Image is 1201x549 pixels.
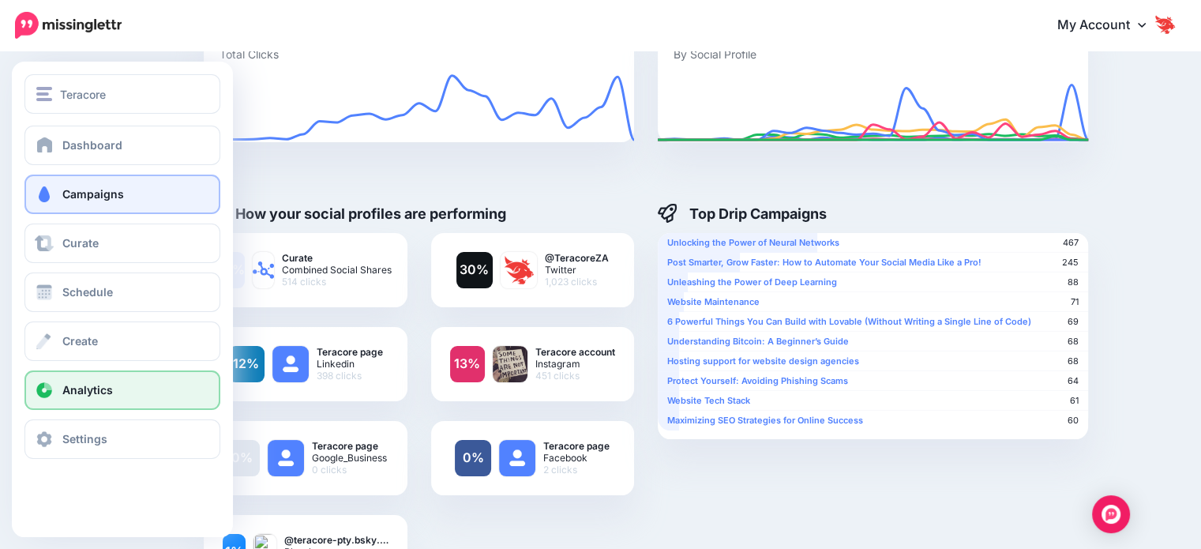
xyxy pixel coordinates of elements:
a: 0% [455,440,491,476]
b: Hosting support for website design agencies [667,355,859,367]
span: Combined Social Shares [282,264,392,276]
span: Teracore [60,85,106,103]
a: 13% [450,346,485,382]
span: Twitter [545,264,609,276]
b: Unleashing the Power of Deep Learning [667,276,837,288]
img: menu.png [36,87,52,101]
span: Schedule [62,285,113,299]
a: Settings [24,419,220,459]
span: 2 clicks [543,464,610,476]
b: Teracore account [535,346,615,358]
b: Website Maintenance [667,296,760,307]
span: 451 clicks [535,370,615,382]
span: 60 [1068,415,1079,427]
b: Post Smarter, Grow Faster: How to Automate Your Social Media Like a Pro! [667,257,981,268]
span: Linkedin [317,358,383,370]
a: Analytics [24,370,220,410]
span: 514 clicks [282,276,392,288]
a: Curate [24,224,220,263]
span: 1,023 clicks [545,276,609,288]
a: Schedule [24,273,220,312]
a: Create [24,322,220,361]
span: Curate [62,236,99,250]
a: Campaigns [24,175,220,214]
a: My Account [1041,6,1177,45]
span: 0 clicks [312,464,387,476]
b: @TeracoreZA [545,252,609,264]
img: Missinglettr [15,12,122,39]
b: Protect Yourself: Avoiding Phishing Scams [667,375,848,386]
span: Analytics [62,383,113,397]
text: Total Clicks [220,47,279,60]
h4: Top Drip Campaigns [658,204,827,223]
span: Facebook [543,452,610,464]
span: 71 [1071,296,1079,308]
span: Instagram [535,358,615,370]
b: Unlocking the Power of Neural Networks [667,237,839,248]
b: Teracore page [312,440,387,452]
a: 12% [228,346,265,382]
span: 88 [1068,276,1079,288]
img: user_default_image.png [272,346,309,382]
b: @teracore-pty.bsky.… [284,534,388,546]
b: Curate [282,252,392,264]
a: 0% [223,440,260,476]
span: 245 [1062,257,1079,269]
b: Website Tech Stack [667,395,750,406]
text: By Social Profile [674,47,756,60]
span: 68 [1068,355,1079,367]
img: user_default_image.png [268,440,304,476]
span: 61 [1070,395,1079,407]
img: I-HudfTB-88570.jpg [501,252,537,288]
span: Settings [62,432,107,446]
a: 30% [456,252,493,288]
img: user_default_image.png [499,440,535,476]
span: Create [62,334,98,348]
div: Open Intercom Messenger [1092,495,1130,533]
b: Understanding Bitcoin: A Beginner’s Guide [667,336,849,347]
b: Maximizing SEO Strategies for Online Success [667,415,863,426]
h4: How your social profiles are performing [204,204,506,223]
span: 64 [1068,375,1079,387]
span: 467 [1063,237,1079,249]
span: Google_Business [312,452,387,464]
img: .png-82458 [493,346,527,382]
span: 398 clicks [317,370,383,382]
span: 69 [1068,316,1079,328]
span: Dashboard [62,138,122,152]
a: Dashboard [24,126,220,165]
button: Teracore [24,74,220,114]
span: Campaigns [62,187,124,201]
span: 68 [1068,336,1079,348]
b: Teracore page [317,346,383,358]
b: Teracore page [543,440,610,452]
b: 6 Powerful Things You Can Build with Lovable (Without Writing a Single Line of Code) [667,316,1031,327]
